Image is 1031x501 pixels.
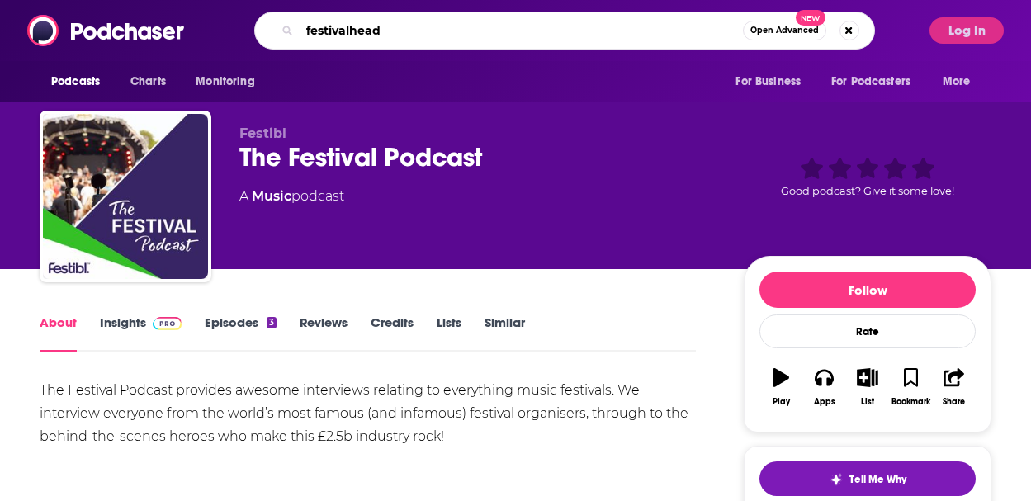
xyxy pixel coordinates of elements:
img: The Festival Podcast [43,114,208,279]
a: Credits [371,314,414,352]
button: open menu [40,66,121,97]
a: Charts [120,66,176,97]
a: Similar [485,314,525,352]
img: Podchaser Pro [153,317,182,330]
div: A podcast [239,187,344,206]
a: About [40,314,77,352]
a: Music [252,188,291,204]
div: Share [943,397,965,407]
span: For Podcasters [831,70,910,93]
button: Follow [759,272,976,308]
button: Apps [802,357,845,417]
div: List [861,397,874,407]
button: Play [759,357,802,417]
div: Apps [814,397,835,407]
button: open menu [821,66,934,97]
button: open menu [931,66,991,97]
input: Search podcasts, credits, & more... [300,17,743,44]
a: Reviews [300,314,348,352]
span: New [796,10,825,26]
a: Lists [437,314,461,352]
span: For Business [735,70,801,93]
span: Tell Me Why [849,473,906,486]
div: Play [773,397,790,407]
div: 3 [267,317,277,328]
button: tell me why sparkleTell Me Why [759,461,976,496]
button: Log In [929,17,1004,44]
div: Good podcast? Give it some love! [744,125,991,228]
button: Share [933,357,976,417]
div: Rate [759,314,976,348]
button: List [846,357,889,417]
span: Podcasts [51,70,100,93]
span: More [943,70,971,93]
span: Open Advanced [750,26,819,35]
span: Charts [130,70,166,93]
a: Episodes3 [205,314,277,352]
div: Search podcasts, credits, & more... [254,12,875,50]
button: Bookmark [889,357,932,417]
img: Podchaser - Follow, Share and Rate Podcasts [27,15,186,46]
span: Festibl [239,125,286,141]
img: tell me why sparkle [830,473,843,486]
a: InsightsPodchaser Pro [100,314,182,352]
div: Bookmark [891,397,930,407]
button: open menu [184,66,276,97]
span: Monitoring [196,70,254,93]
div: The Festival Podcast provides awesome interviews relating to everything music festivals. We inter... [40,379,696,448]
span: Good podcast? Give it some love! [781,185,954,197]
button: open menu [724,66,821,97]
button: Open AdvancedNew [743,21,826,40]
